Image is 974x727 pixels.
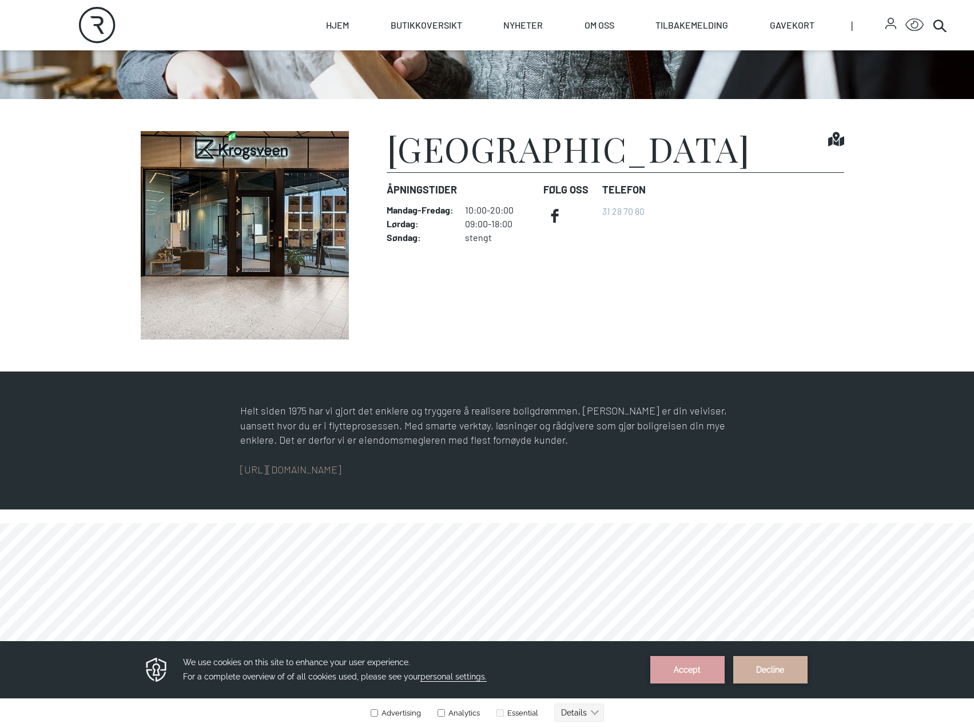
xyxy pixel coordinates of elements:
div: © Mappedin [936,249,964,255]
img: Privacy reminder [144,15,169,42]
dd: 10:00-20:00 [465,204,534,216]
a: facebook [543,204,566,227]
dt: Mandag - Fredag : [387,204,454,216]
button: Decline [733,15,808,42]
button: Details [554,62,604,81]
a: [URL][DOMAIN_NAME] [240,463,341,476]
button: Open Accessibility Menu [905,16,924,34]
h3: We use cookies on this site to enhance your user experience. For a complete overview of of all co... [183,14,636,43]
dt: FØLG OSS [543,182,593,197]
h1: [GEOGRAPHIC_DATA] [387,131,750,165]
dt: Søndag : [387,232,454,243]
dt: Lørdag : [387,218,454,230]
text: Details [561,67,587,76]
span: personal settings. [420,31,487,41]
input: Advertising [371,68,378,76]
dd: stengt [465,232,534,243]
input: Essential [496,68,504,76]
label: Advertising [370,68,421,76]
button: Accept [650,15,725,42]
label: Analytics [435,68,480,76]
details: Attribution [933,247,974,256]
label: Essential [494,68,538,76]
input: Analytics [438,68,445,76]
p: Helt siden 1975 har vi gjort det enklere og tryggere å realisere boligdrømmen. [PERSON_NAME] er d... [240,404,734,448]
dd: 09:00-18:00 [465,218,534,230]
dt: Åpningstider [387,182,534,197]
a: 31 28 70 80 [602,206,645,216]
dt: Telefon [602,182,646,197]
